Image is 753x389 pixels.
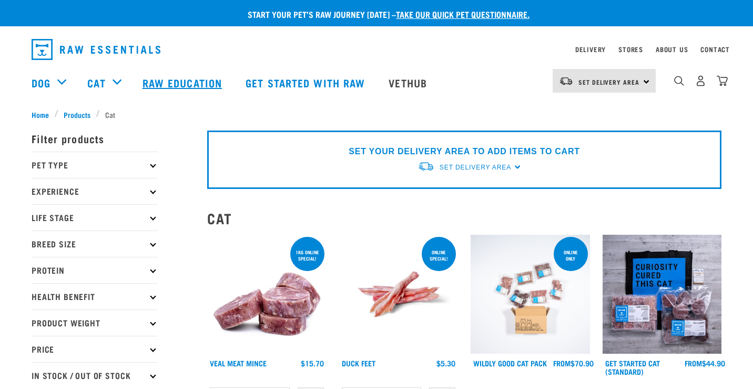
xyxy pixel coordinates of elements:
p: Pet Type [32,152,158,178]
a: About Us [656,47,688,51]
p: Breed Size [32,231,158,257]
div: 1kg online special! [290,244,324,266]
a: Duck Feet [342,361,375,365]
p: Protein [32,257,158,283]
span: FROM [685,361,702,365]
a: Get started with Raw [235,62,378,104]
span: Set Delivery Area [578,80,639,84]
div: ONLINE ONLY [554,244,588,266]
p: Health Benefit [32,283,158,310]
nav: breadcrumbs [32,109,721,120]
img: Raw Essentials Logo [32,39,160,60]
img: Assortment Of Raw Essential Products For Cats Including, Blue And Black Tote Bag With "Curiosity ... [603,235,722,354]
div: $44.90 [685,359,725,367]
h2: Cat [207,210,721,226]
span: Products [64,109,90,120]
div: ONLINE SPECIAL! [422,244,456,266]
img: home-icon@2x.png [717,75,728,86]
a: Stores [618,47,643,51]
a: Vethub [378,62,440,104]
span: Home [32,109,49,120]
div: $70.90 [553,359,594,367]
img: Cat 0 2sec [471,235,590,354]
a: Delivery [575,47,606,51]
img: 1160 Veal Meat Mince Medallions 01 [207,235,327,354]
a: Raw Education [132,62,235,104]
p: SET YOUR DELIVERY AREA TO ADD ITEMS TO CART [349,145,579,158]
nav: dropdown navigation [23,35,730,64]
img: Raw Essentials Duck Feet Raw Meaty Bones For Dogs [339,235,459,354]
a: Veal Meat Mince [210,361,267,365]
a: Contact [700,47,730,51]
img: user.png [695,75,706,86]
p: In Stock / Out Of Stock [32,362,158,388]
a: Dog [32,75,50,91]
a: take our quick pet questionnaire. [396,12,530,16]
span: Set Delivery Area [440,164,511,171]
img: van-moving.png [418,161,434,172]
div: $15.70 [301,359,324,367]
span: FROM [553,361,571,365]
p: Filter products [32,125,158,152]
a: Cat [87,75,105,91]
p: Product Weight [32,310,158,336]
a: Wildly Good Cat Pack [473,361,547,365]
img: van-moving.png [559,76,573,86]
img: home-icon-1@2x.png [674,76,684,86]
div: $5.30 [436,359,455,367]
a: Get Started Cat (Standard) [605,361,660,373]
p: Life Stage [32,204,158,231]
a: Home [32,109,55,120]
a: Products [58,109,96,120]
p: Experience [32,178,158,204]
p: Price [32,336,158,362]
